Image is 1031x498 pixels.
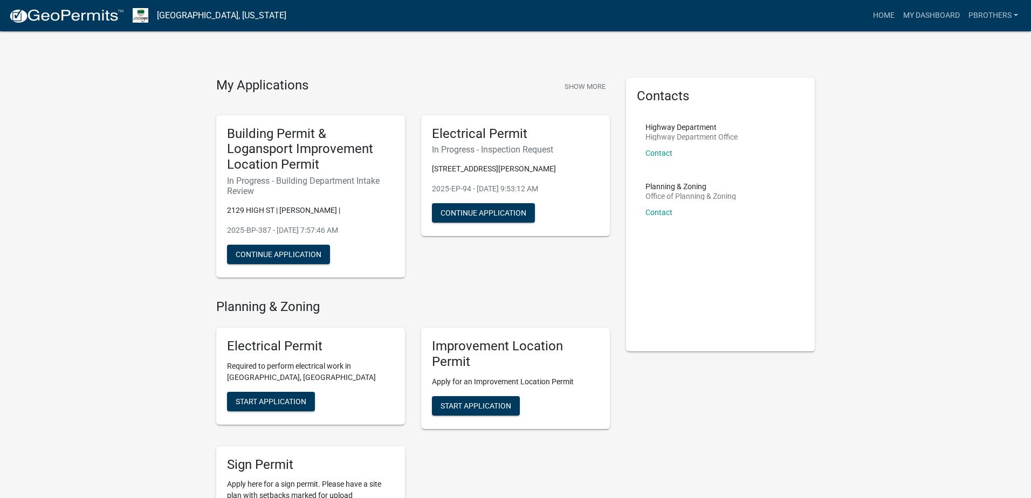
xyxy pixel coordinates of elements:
[441,401,511,410] span: Start Application
[216,78,308,94] h4: My Applications
[637,88,804,104] h5: Contacts
[645,208,672,217] a: Contact
[227,361,394,383] p: Required to perform electrical work in [GEOGRAPHIC_DATA], [GEOGRAPHIC_DATA]
[227,338,394,354] h5: Electrical Permit
[645,183,736,190] p: Planning & Zoning
[432,126,599,142] h5: Electrical Permit
[645,149,672,157] a: Contact
[236,397,306,405] span: Start Application
[964,5,1022,26] a: pbrothers
[216,299,610,315] h4: Planning & Zoning
[432,376,599,388] p: Apply for an Improvement Location Permit
[432,144,599,155] h6: In Progress - Inspection Request
[227,392,315,411] button: Start Application
[157,6,286,25] a: [GEOGRAPHIC_DATA], [US_STATE]
[227,457,394,473] h5: Sign Permit
[227,126,394,172] h5: Building Permit & Logansport Improvement Location Permit
[227,205,394,216] p: 2129 HIGH ST | [PERSON_NAME] |
[227,176,394,196] h6: In Progress - Building Department Intake Review
[133,8,148,23] img: Morgan County, Indiana
[432,163,599,175] p: [STREET_ADDRESS][PERSON_NAME]
[227,245,330,264] button: Continue Application
[432,338,599,370] h5: Improvement Location Permit
[645,133,738,141] p: Highway Department Office
[227,225,394,236] p: 2025-BP-387 - [DATE] 7:57:46 AM
[645,192,736,200] p: Office of Planning & Zoning
[869,5,899,26] a: Home
[432,396,520,416] button: Start Application
[560,78,610,95] button: Show More
[432,183,599,195] p: 2025-EP-94 - [DATE] 9:53:12 AM
[432,203,535,223] button: Continue Application
[899,5,964,26] a: My Dashboard
[645,123,738,131] p: Highway Department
